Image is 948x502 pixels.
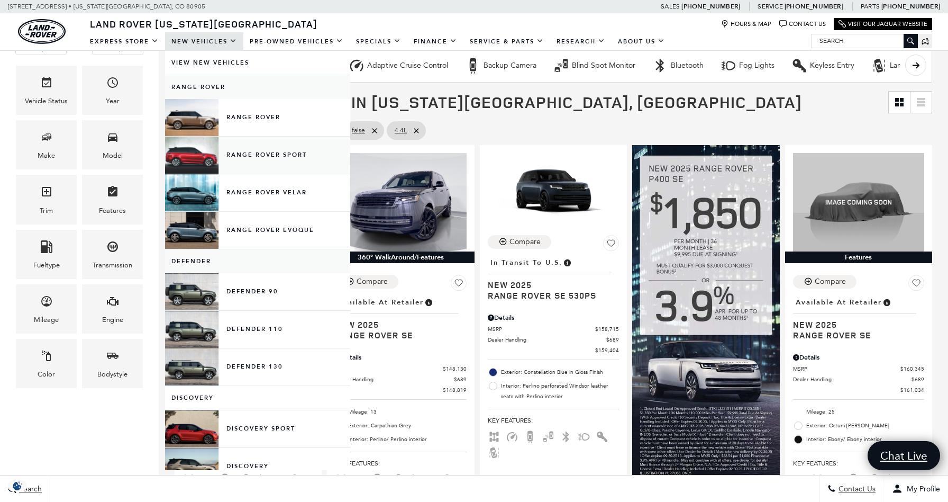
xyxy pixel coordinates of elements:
[106,292,119,314] span: Engine
[793,386,924,394] a: $161,034
[908,275,924,295] button: Save Vehicle
[721,20,771,28] a: Hours & Map
[165,249,350,273] a: Defender
[175,91,802,113] span: 4 Vehicles for Sale in [US_STATE][GEOGRAPHIC_DATA], [GEOGRAPHIC_DATA]
[106,183,119,204] span: Features
[793,330,916,340] span: Range Rover SE
[165,137,350,174] a: Range Rover Sport
[40,238,53,259] span: Fueltype
[82,339,143,388] div: BodystyleBodystyle
[488,448,500,455] span: Lane Warning
[652,58,668,74] div: Bluetooth
[488,432,500,440] span: AWD
[806,434,924,445] span: Interior: Ebony/ Ebony interior
[335,353,466,362] div: Pricing Details - Range Rover SE
[16,66,77,115] div: VehicleVehicle Status
[367,61,448,70] div: Adaptive Cruise Control
[40,347,53,369] span: Color
[97,369,127,380] div: Bodystyle
[793,275,856,289] button: Compare Vehicle
[603,235,619,255] button: Save Vehicle
[338,297,424,308] span: Available at Retailer
[357,277,388,286] div: Compare
[165,212,350,249] a: Range Rover Evoque
[488,415,619,426] span: Key Features :
[335,275,398,289] button: Compare Vehicle
[16,230,77,279] div: FueltypeFueltype
[524,432,536,440] span: Backup Camera
[38,150,55,162] div: Make
[793,295,924,340] a: Available at RetailerNew 2025Range Rover SE
[671,61,704,70] div: Bluetooth
[488,235,551,249] button: Compare Vehicle
[905,55,926,76] button: scroll right
[900,386,924,394] span: $161,034
[596,432,608,440] span: Keyless Entry
[812,34,917,47] input: Search
[451,275,467,295] button: Save Vehicle
[488,153,619,227] img: 2025 LAND ROVER Range Rover SE 530PS
[424,297,433,308] span: Vehicle is in stock and ready for immediate delivery. Due to demand, availability is subject to c...
[82,66,143,115] div: YearYear
[785,2,843,11] a: [PHONE_NUMBER]
[106,128,119,150] span: Model
[490,257,562,268] span: In Transit to U.S.
[18,19,66,44] img: Land Rover
[785,252,932,263] div: Features
[335,365,466,373] a: MSRP $148,130
[911,375,924,383] span: $689
[335,295,466,340] a: Available at RetailerNew 2025Range Rover SE
[681,2,740,11] a: [PHONE_NUMBER]
[327,252,474,263] div: 360° WalkAround/Features
[165,32,243,51] a: New Vehicles
[40,292,53,314] span: Mileage
[350,32,407,51] a: Specials
[25,95,68,107] div: Vehicle Status
[82,120,143,169] div: ModelModel
[16,120,77,169] div: MakeMake
[806,420,924,431] span: Exterior: Ostuni [PERSON_NAME]
[875,449,933,463] span: Chat Live
[335,386,466,394] a: $148,819
[335,458,466,469] span: Key Features :
[739,61,774,70] div: Fog Lights
[443,365,467,373] span: $148,130
[165,448,350,485] a: Discovery
[488,290,611,301] span: Range Rover SE 530PS
[560,432,572,440] span: Bluetooth
[612,32,671,51] a: About Us
[793,365,900,373] span: MSRP
[99,205,126,217] div: Features
[82,175,143,224] div: FeaturesFeatures
[646,55,709,77] button: BluetoothBluetooth
[506,432,518,440] span: Adaptive Cruise Control
[786,55,860,77] button: Keyless EntryKeyless Entry
[793,375,911,383] span: Dealer Handling
[165,99,350,136] a: Range Rover
[5,480,30,491] img: Opt-Out Icon
[102,314,123,326] div: Engine
[884,476,948,502] button: Open user profile menu
[106,347,119,369] span: Bodystyle
[868,441,940,470] a: Chat Live
[661,3,680,10] span: Sales
[40,183,53,204] span: Trim
[243,32,350,51] a: Pre-Owned Vehicles
[488,346,619,354] a: $159,404
[793,405,924,419] li: Mileage: 25
[779,20,826,28] a: Contact Us
[595,325,619,333] span: $158,715
[903,485,940,494] span: My Profile
[553,58,569,74] div: Blind Spot Monitor
[542,432,554,440] span: Blind Spot Monitor
[395,124,407,137] span: 4.4L
[889,92,910,113] a: Grid View
[165,386,350,410] a: Discovery
[606,336,619,344] span: $689
[165,410,350,447] a: Discovery Sport
[335,375,466,383] a: Dealer Handling $689
[165,311,350,348] a: Defender 110
[8,3,205,10] a: [STREET_ADDRESS] • [US_STATE][GEOGRAPHIC_DATA], CO 80905
[793,365,924,373] a: MSRP $160,345
[838,20,927,28] a: Visit Our Jaguar Website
